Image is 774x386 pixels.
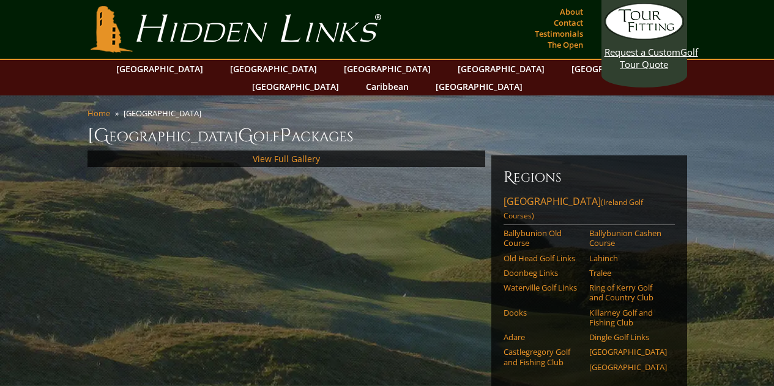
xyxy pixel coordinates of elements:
[589,362,667,372] a: [GEOGRAPHIC_DATA]
[452,60,551,78] a: [GEOGRAPHIC_DATA]
[504,197,643,221] span: (Ireland Golf Courses)
[253,153,320,165] a: View Full Gallery
[504,195,675,225] a: [GEOGRAPHIC_DATA](Ireland Golf Courses)
[504,308,581,317] a: Dooks
[224,60,323,78] a: [GEOGRAPHIC_DATA]
[605,3,684,70] a: Request a CustomGolf Tour Quote
[504,228,581,248] a: Ballybunion Old Course
[246,78,345,95] a: [GEOGRAPHIC_DATA]
[589,332,667,342] a: Dingle Golf Links
[545,36,586,53] a: The Open
[280,124,291,148] span: P
[504,332,581,342] a: Adare
[504,347,581,367] a: Castlegregory Golf and Fishing Club
[504,168,675,187] h6: Regions
[87,108,110,119] a: Home
[360,78,415,95] a: Caribbean
[504,253,581,263] a: Old Head Golf Links
[430,78,529,95] a: [GEOGRAPHIC_DATA]
[124,108,206,119] li: [GEOGRAPHIC_DATA]
[504,268,581,278] a: Doonbeg Links
[557,3,586,20] a: About
[589,268,667,278] a: Tralee
[338,60,437,78] a: [GEOGRAPHIC_DATA]
[532,25,586,42] a: Testimonials
[589,228,667,248] a: Ballybunion Cashen Course
[504,283,581,292] a: Waterville Golf Links
[589,283,667,303] a: Ring of Kerry Golf and Country Club
[110,60,209,78] a: [GEOGRAPHIC_DATA]
[589,347,667,357] a: [GEOGRAPHIC_DATA]
[605,46,680,58] span: Request a Custom
[87,124,687,148] h1: [GEOGRAPHIC_DATA] olf ackages
[238,124,253,148] span: G
[565,60,664,78] a: [GEOGRAPHIC_DATA]
[589,253,667,263] a: Lahinch
[551,14,586,31] a: Contact
[589,308,667,328] a: Killarney Golf and Fishing Club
